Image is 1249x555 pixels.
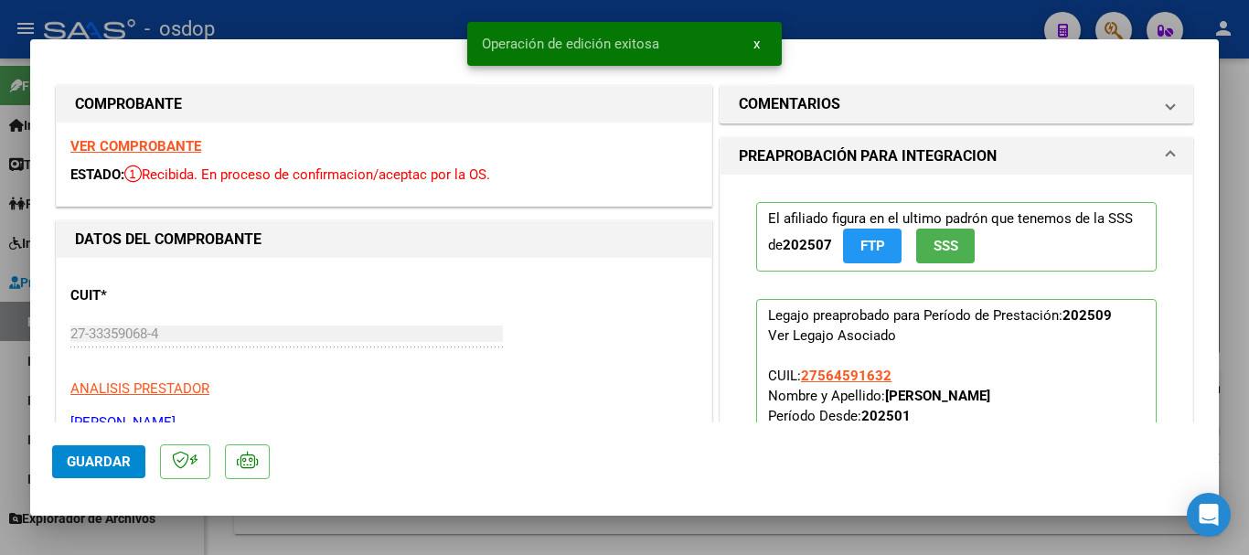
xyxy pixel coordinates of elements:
[768,326,896,346] div: Ver Legajo Asociado
[75,230,262,248] strong: DATOS DEL COMPROBANTE
[52,445,145,478] button: Guardar
[885,388,990,404] strong: [PERSON_NAME]
[739,145,997,167] h1: PREAPROBACIÓN PARA INTEGRACION
[739,93,840,115] h1: COMENTARIOS
[70,285,259,306] p: CUIT
[860,239,885,255] span: FTP
[67,454,131,470] span: Guardar
[801,368,891,384] span: 27564591632
[861,408,911,424] strong: 202501
[739,27,774,60] button: x
[124,166,490,183] span: Recibida. En proceso de confirmacion/aceptac por la OS.
[1062,307,1112,324] strong: 202509
[70,166,124,183] span: ESTADO:
[721,138,1192,175] mat-expansion-panel-header: PREAPROBACIÓN PARA INTEGRACION
[783,237,832,253] strong: 202507
[70,380,209,397] span: ANALISIS PRESTADOR
[768,368,1103,505] span: CUIL: Nombre y Apellido: Período Desde: Período Hasta: Admite Dependencia:
[934,239,958,255] span: SSS
[70,138,201,155] a: VER COMPROBANTE
[916,229,975,262] button: SSS
[70,412,698,433] p: [PERSON_NAME]
[843,229,902,262] button: FTP
[753,36,760,52] span: x
[756,202,1157,271] p: El afiliado figura en el ultimo padrón que tenemos de la SSS de
[721,86,1192,123] mat-expansion-panel-header: COMENTARIOS
[482,35,659,53] span: Operación de edición exitosa
[1187,493,1231,537] div: Open Intercom Messenger
[75,95,182,112] strong: COMPROBANTE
